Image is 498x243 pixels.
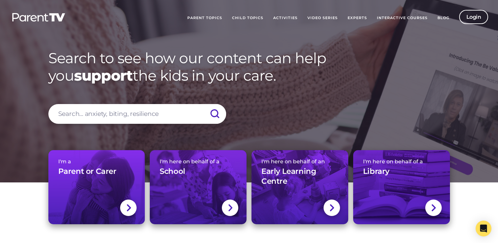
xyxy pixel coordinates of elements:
h3: Parent or Carer [58,167,117,176]
a: I'm here on behalf of anEarly Learning Centre [251,150,348,224]
input: Submit [203,104,226,124]
img: parenttv-logo-white.4c85aaf.svg [12,13,66,22]
span: I'm here on behalf of an [261,158,338,165]
h3: School [160,167,185,176]
a: Child Topics [227,10,268,26]
h1: Search to see how our content can help you the kids in your care. [48,49,450,84]
span: I'm a [58,158,135,165]
input: Search... anxiety, biting, resilience [48,104,226,124]
h3: Library [363,167,389,176]
img: svg+xml;base64,PHN2ZyBlbmFibGUtYmFja2dyb3VuZD0ibmV3IDAgMCAxNC44IDI1LjciIHZpZXdCb3g9IjAgMCAxNC44ID... [228,203,233,212]
h3: Early Learning Centre [261,167,338,186]
a: Parent Topics [182,10,227,26]
img: svg+xml;base64,PHN2ZyBlbmFibGUtYmFja2dyb3VuZD0ibmV3IDAgMCAxNC44IDI1LjciIHZpZXdCb3g9IjAgMCAxNC44ID... [329,203,334,212]
div: Open Intercom Messenger [476,221,491,236]
a: Interactive Courses [372,10,432,26]
a: I'm aParent or Carer [48,150,145,224]
a: Login [459,10,488,24]
img: svg+xml;base64,PHN2ZyBlbmFibGUtYmFja2dyb3VuZD0ibmV3IDAgMCAxNC44IDI1LjciIHZpZXdCb3g9IjAgMCAxNC44ID... [126,203,131,212]
a: Video Series [302,10,343,26]
strong: support [74,67,133,84]
a: Activities [268,10,302,26]
a: I'm here on behalf of aSchool [150,150,247,224]
a: Blog [432,10,454,26]
img: svg+xml;base64,PHN2ZyBlbmFibGUtYmFja2dyb3VuZD0ibmV3IDAgMCAxNC44IDI1LjciIHZpZXdCb3g9IjAgMCAxNC44ID... [431,203,436,212]
a: Experts [343,10,372,26]
span: I'm here on behalf of a [160,158,237,165]
a: I'm here on behalf of aLibrary [353,150,450,224]
span: I'm here on behalf of a [363,158,440,165]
